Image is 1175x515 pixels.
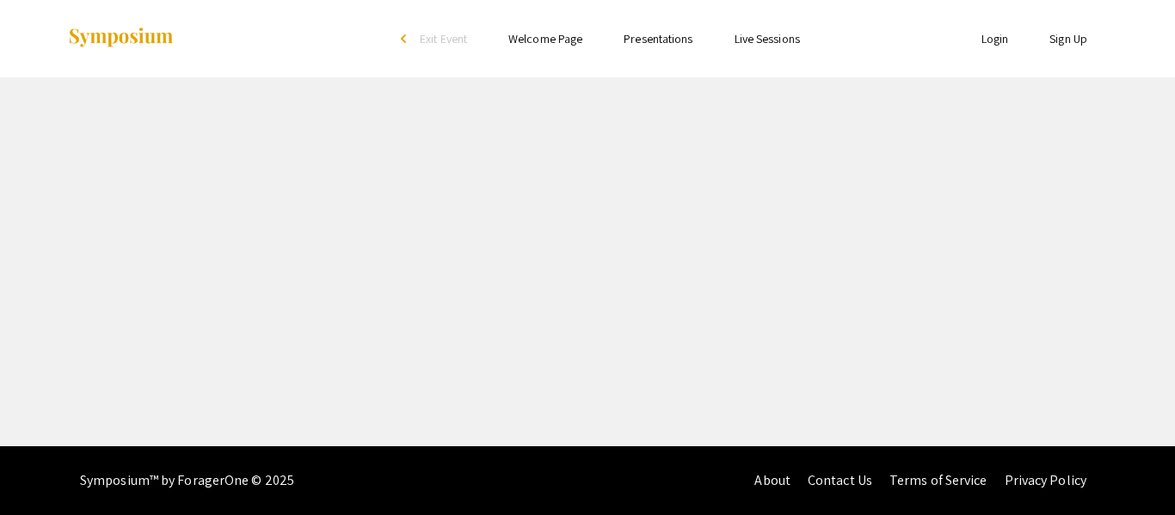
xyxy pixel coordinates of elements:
a: Login [981,31,1009,46]
a: About [754,471,791,489]
a: Live Sessions [735,31,800,46]
img: Symposium by ForagerOne [67,27,175,50]
a: Privacy Policy [1005,471,1086,489]
a: Welcome Page [508,31,582,46]
a: Sign Up [1049,31,1087,46]
a: Terms of Service [889,471,987,489]
div: Symposium™ by ForagerOne © 2025 [80,446,294,515]
span: Exit Event [420,31,467,46]
div: arrow_back_ios [401,34,411,44]
a: Contact Us [808,471,872,489]
a: Presentations [624,31,692,46]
